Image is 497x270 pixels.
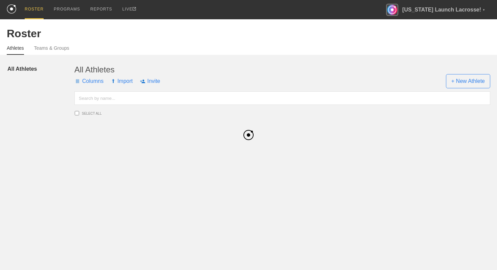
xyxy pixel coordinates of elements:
[7,45,24,55] a: Athletes
[7,27,490,40] div: Roster
[482,7,485,13] div: ▼
[375,192,497,270] iframe: Chat Widget
[243,130,254,140] img: black_logo.png
[111,71,133,91] span: Import
[7,65,74,73] a: All Athletes
[140,71,160,91] span: Invite
[7,4,16,14] img: logo
[34,45,69,54] a: Teams & Groups
[82,112,164,115] span: SELECT ALL
[386,4,398,16] img: Florida Launch Lacrosse!
[74,65,490,74] div: All Athletes
[74,91,490,105] input: Search by name...
[74,71,103,91] span: Columns
[446,74,490,88] span: + New Athlete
